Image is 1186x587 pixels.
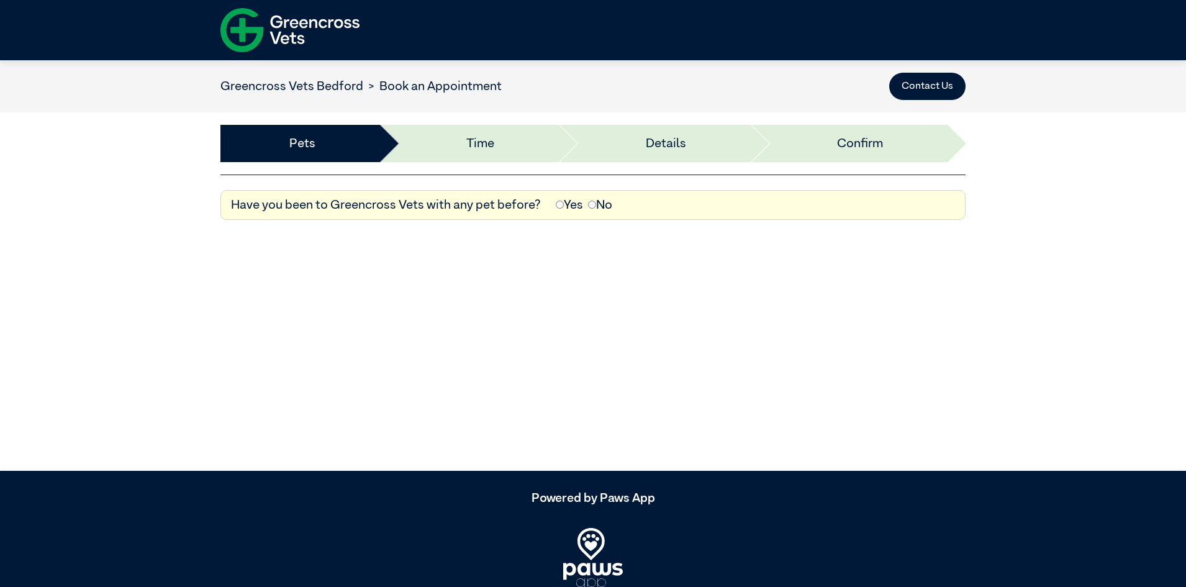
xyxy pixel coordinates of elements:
[220,77,502,96] nav: breadcrumb
[556,201,564,209] input: Yes
[556,196,583,214] label: Yes
[363,77,502,96] li: Book an Appointment
[220,491,966,506] h5: Powered by Paws App
[220,80,363,93] a: Greencross Vets Bedford
[220,3,360,57] img: f-logo
[289,134,315,153] a: Pets
[231,196,541,214] label: Have you been to Greencross Vets with any pet before?
[588,201,596,209] input: No
[889,73,966,100] button: Contact Us
[588,196,612,214] label: No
